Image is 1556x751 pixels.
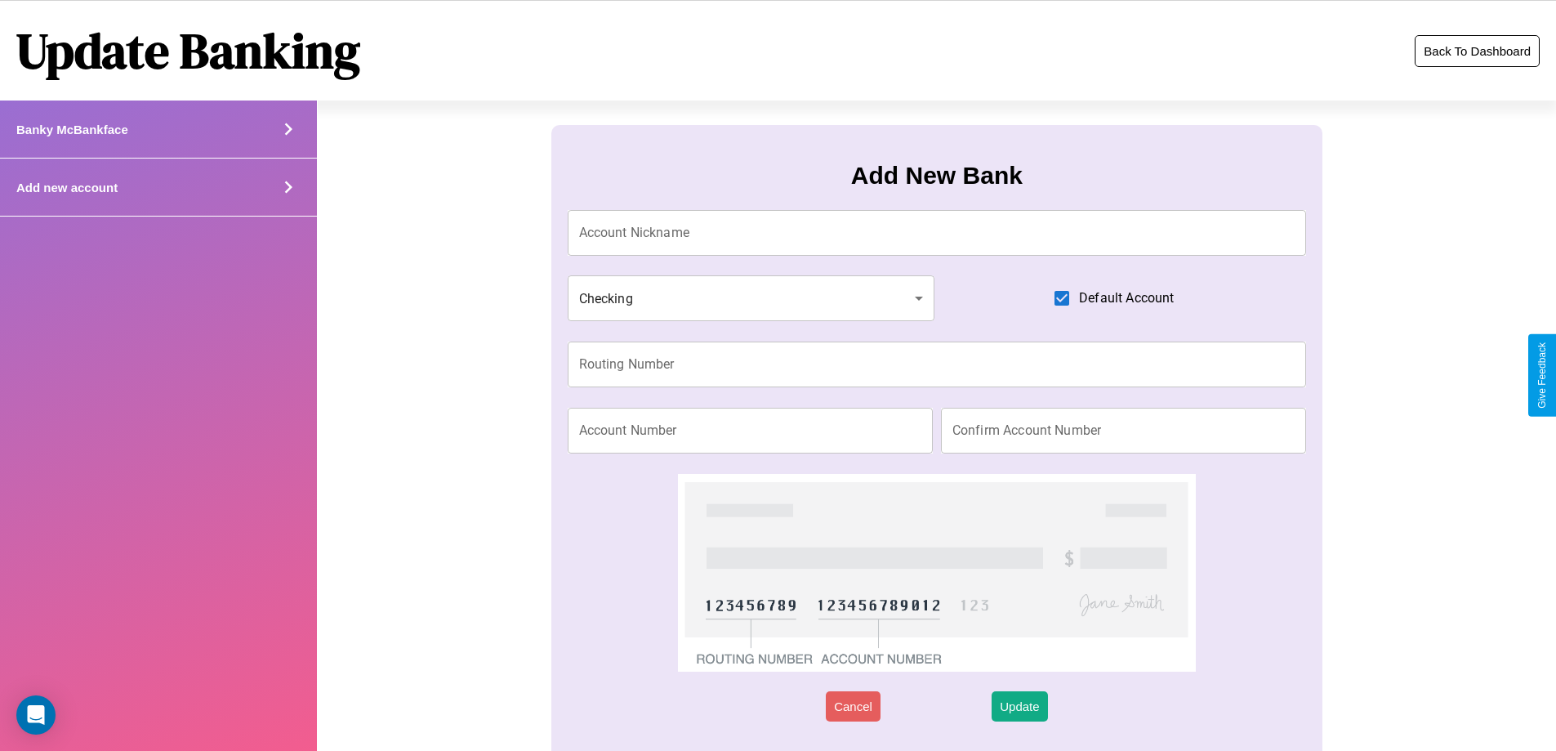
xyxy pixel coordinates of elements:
[16,695,56,735] div: Open Intercom Messenger
[992,691,1047,722] button: Update
[826,691,881,722] button: Cancel
[16,123,128,136] h4: Banky McBankface
[16,17,360,84] h1: Update Banking
[678,474,1195,672] img: check
[851,162,1023,190] h3: Add New Bank
[568,275,935,321] div: Checking
[1415,35,1540,67] button: Back To Dashboard
[1079,288,1174,308] span: Default Account
[16,181,118,194] h4: Add new account
[1536,342,1548,409] div: Give Feedback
